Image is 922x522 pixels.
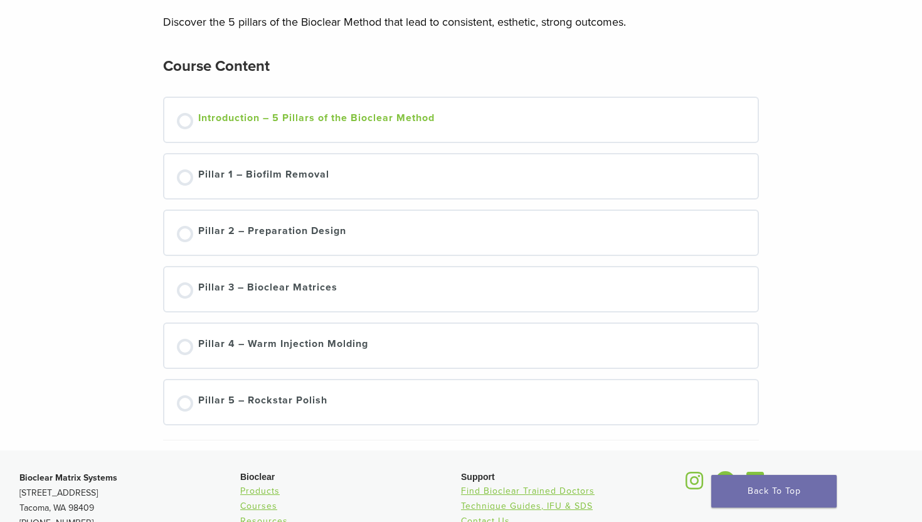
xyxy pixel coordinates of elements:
[198,223,346,242] div: Pillar 2 – Preparation Design
[163,51,270,82] h2: Course Content
[461,472,495,482] span: Support
[711,475,837,508] a: Back To Top
[177,223,745,242] a: Pillar 2 – Preparation Design
[177,336,745,355] a: Pillar 4 – Warm Injection Molding
[240,501,277,511] a: Courses
[177,110,745,129] a: Introduction – 5 Pillars of the Bioclear Method
[198,280,337,299] div: Pillar 3 – Bioclear Matrices
[177,167,745,186] a: Pillar 1 – Biofilm Removal
[177,393,745,412] a: Pillar 5 – Rockstar Polish
[461,501,593,511] a: Technique Guides, IFU & SDS
[198,393,327,412] div: Pillar 5 – Rockstar Polish
[177,280,745,299] a: Pillar 3 – Bioclear Matrices
[461,486,595,496] a: Find Bioclear Trained Doctors
[163,13,759,31] p: Discover the 5 pillars of the Bioclear Method that lead to consistent, esthetic, strong outcomes.
[198,336,368,355] div: Pillar 4 – Warm Injection Molding
[198,110,435,129] div: Introduction – 5 Pillars of the Bioclear Method
[240,472,275,482] span: Bioclear
[19,472,117,483] strong: Bioclear Matrix Systems
[198,167,329,186] div: Pillar 1 – Biofilm Removal
[682,479,708,491] a: Bioclear
[240,486,280,496] a: Products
